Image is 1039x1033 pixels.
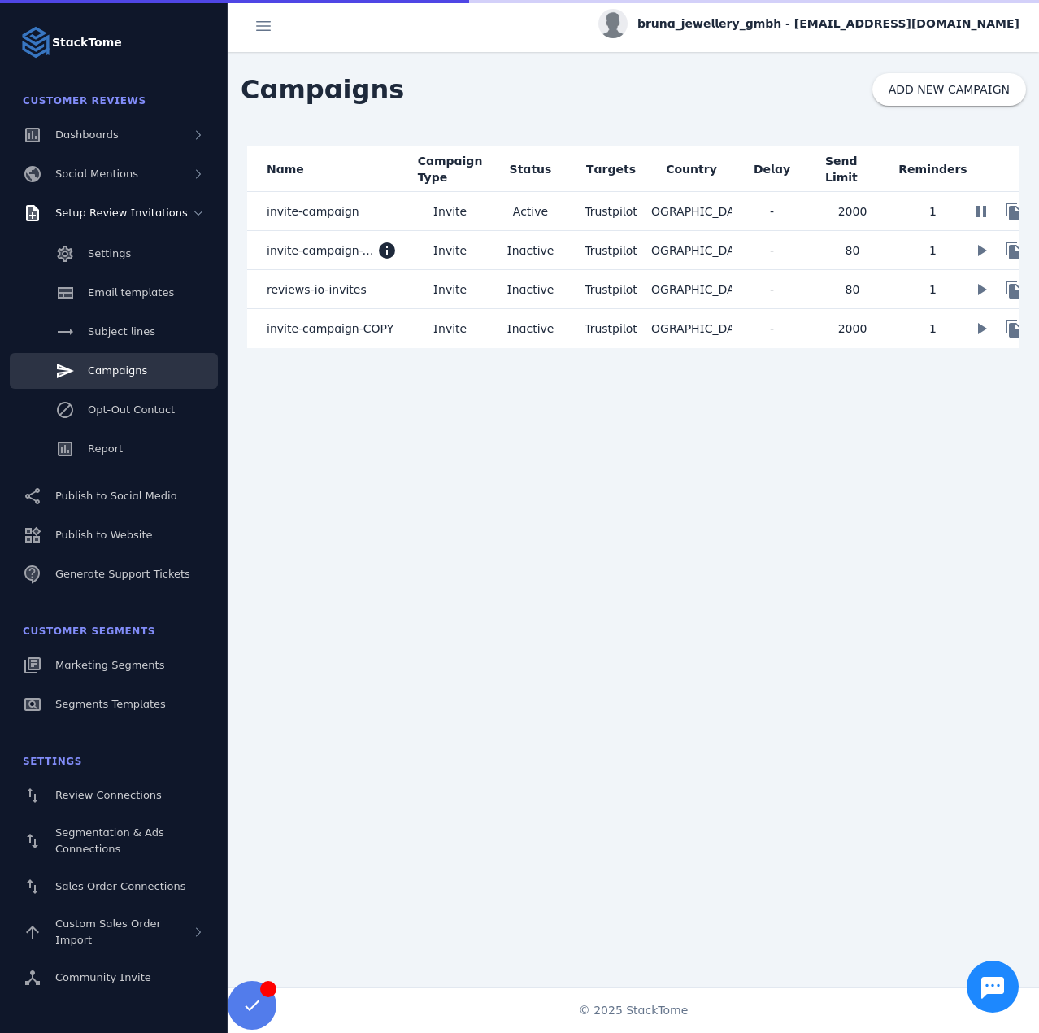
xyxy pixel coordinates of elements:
[20,26,52,59] img: Logo image
[598,9,628,38] img: profile.jpg
[247,146,410,192] mat-header-cell: Name
[651,146,732,192] mat-header-cell: Country
[10,275,218,311] a: Email templates
[10,778,218,813] a: Review Connections
[267,280,367,299] span: reviews-io-invites
[872,73,1026,106] button: ADD NEW CAMPAIGN
[732,231,812,270] mat-cell: -
[585,244,637,257] span: Trustpilot
[433,280,467,299] span: Invite
[585,283,637,296] span: Trustpilot
[377,241,397,260] mat-icon: info
[889,84,1010,95] span: ADD NEW CAMPAIGN
[10,478,218,514] a: Publish to Social Media
[651,309,732,348] mat-cell: [GEOGRAPHIC_DATA]
[88,364,147,377] span: Campaigns
[267,319,393,338] span: invite-campaign-COPY
[893,309,973,348] mat-cell: 1
[10,314,218,350] a: Subject lines
[55,490,177,502] span: Publish to Social Media
[228,57,417,122] span: Campaigns
[410,146,490,192] mat-header-cell: Campaign Type
[893,231,973,270] mat-cell: 1
[10,556,218,592] a: Generate Support Tickets
[23,625,155,637] span: Customer Segments
[585,322,637,335] span: Trustpilot
[433,241,467,260] span: Invite
[10,517,218,553] a: Publish to Website
[55,129,119,141] span: Dashboards
[88,247,131,259] span: Settings
[893,270,973,309] mat-cell: 1
[10,960,218,996] a: Community Invite
[490,192,571,231] mat-cell: Active
[490,146,571,192] mat-header-cell: Status
[55,698,166,710] span: Segments Templates
[267,202,359,221] span: invite-campaign
[55,826,164,855] span: Segmentation & Ads Connections
[571,146,651,192] mat-header-cell: Targets
[10,686,218,722] a: Segments Templates
[893,146,973,192] mat-header-cell: Reminders
[812,146,893,192] mat-header-cell: Send Limit
[55,529,152,541] span: Publish to Website
[10,869,218,904] a: Sales Order Connections
[812,231,893,270] mat-cell: 80
[812,270,893,309] mat-cell: 80
[433,319,467,338] span: Invite
[23,95,146,107] span: Customer Reviews
[55,168,138,180] span: Social Mentions
[88,286,174,299] span: Email templates
[732,192,812,231] mat-cell: -
[812,192,893,231] mat-cell: 2000
[732,309,812,348] mat-cell: -
[10,431,218,467] a: Report
[55,789,162,801] span: Review Connections
[433,202,467,221] span: Invite
[10,647,218,683] a: Marketing Segments
[55,971,151,983] span: Community Invite
[55,880,185,892] span: Sales Order Connections
[55,207,188,219] span: Setup Review Invitations
[812,309,893,348] mat-cell: 2000
[10,392,218,428] a: Opt-Out Contact
[10,817,218,865] a: Segmentation & Ads Connections
[88,325,155,338] span: Subject lines
[55,917,161,946] span: Custom Sales Order Import
[10,236,218,272] a: Settings
[52,34,122,51] strong: StackTome
[490,231,571,270] mat-cell: Inactive
[579,1002,689,1019] span: © 2025 StackTome
[55,659,164,671] span: Marketing Segments
[637,15,1019,33] span: bruna_jewellery_gmbh - [EMAIL_ADDRESS][DOMAIN_NAME]
[893,192,973,231] mat-cell: 1
[585,205,637,218] span: Trustpilot
[490,309,571,348] mat-cell: Inactive
[23,756,82,767] span: Settings
[732,146,812,192] mat-header-cell: Delay
[598,9,1019,38] button: bruna_jewellery_gmbh - [EMAIL_ADDRESS][DOMAIN_NAME]
[267,241,377,260] span: invite-campaign-TEST
[651,192,732,231] mat-cell: [GEOGRAPHIC_DATA]
[10,353,218,389] a: Campaigns
[55,568,190,580] span: Generate Support Tickets
[88,403,175,416] span: Opt-Out Contact
[490,270,571,309] mat-cell: Inactive
[732,270,812,309] mat-cell: -
[88,442,123,455] span: Report
[651,270,732,309] mat-cell: [GEOGRAPHIC_DATA]
[651,231,732,270] mat-cell: [GEOGRAPHIC_DATA]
